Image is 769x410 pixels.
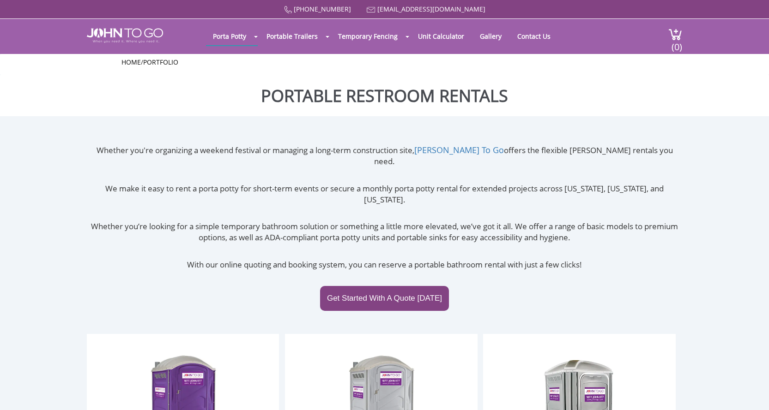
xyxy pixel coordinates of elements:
[284,6,292,14] img: Call
[294,5,351,13] a: [PHONE_NUMBER]
[367,7,375,13] img: Mail
[143,58,178,66] a: Portfolio
[320,286,449,311] a: Get Started With A Quote [DATE]
[671,33,682,53] span: (0)
[411,27,471,45] a: Unit Calculator
[87,259,682,270] p: With our online quoting and booking system, you can reserve a portable bathroom rental with just ...
[206,27,253,45] a: Porta Potty
[473,27,509,45] a: Gallery
[377,5,485,13] a: [EMAIL_ADDRESS][DOMAIN_NAME]
[87,28,163,43] img: JOHN to go
[331,27,405,45] a: Temporary Fencing
[121,58,141,66] a: Home
[87,144,682,167] p: Whether you're organizing a weekend festival or managing a long-term construction site, offers th...
[87,183,682,206] p: We make it easy to rent a porta potty for short-term events or secure a monthly porta potty renta...
[510,27,557,45] a: Contact Us
[668,28,682,41] img: cart a
[121,58,648,67] ul: /
[260,27,325,45] a: Portable Trailers
[414,144,504,155] a: [PERSON_NAME] To Go
[87,221,682,244] p: Whether you’re looking for a simple temporary bathroom solution or something a little more elevat...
